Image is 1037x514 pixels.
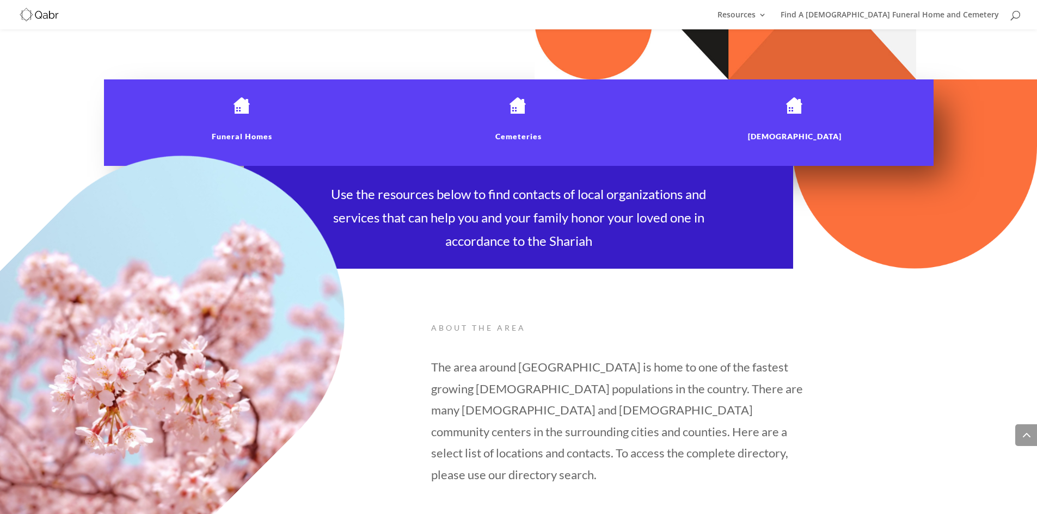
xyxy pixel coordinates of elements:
[781,11,999,29] a: Find A [DEMOGRAPHIC_DATA] Funeral Home and Cemetery
[431,356,812,486] p: The area around [GEOGRAPHIC_DATA] is home to one of the fastest growing [DEMOGRAPHIC_DATA] popula...
[495,132,542,141] a: Cemeteries
[748,132,842,141] a: [DEMOGRAPHIC_DATA]
[328,182,709,253] p: Use the resources below to find contacts of local organizations and services that can help you an...
[717,11,766,29] a: Resources
[19,7,60,22] img: Qabr
[431,321,812,340] h6: About The Area
[212,132,272,141] a: Funeral Homes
